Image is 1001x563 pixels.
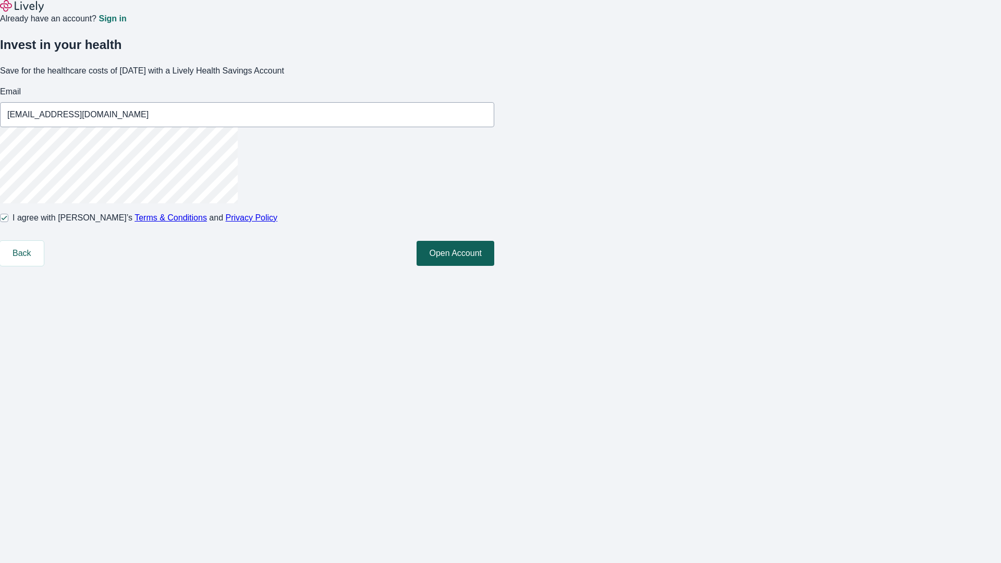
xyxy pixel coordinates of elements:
[417,241,494,266] button: Open Account
[99,15,126,23] a: Sign in
[13,212,277,224] span: I agree with [PERSON_NAME]’s and
[226,213,278,222] a: Privacy Policy
[135,213,207,222] a: Terms & Conditions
